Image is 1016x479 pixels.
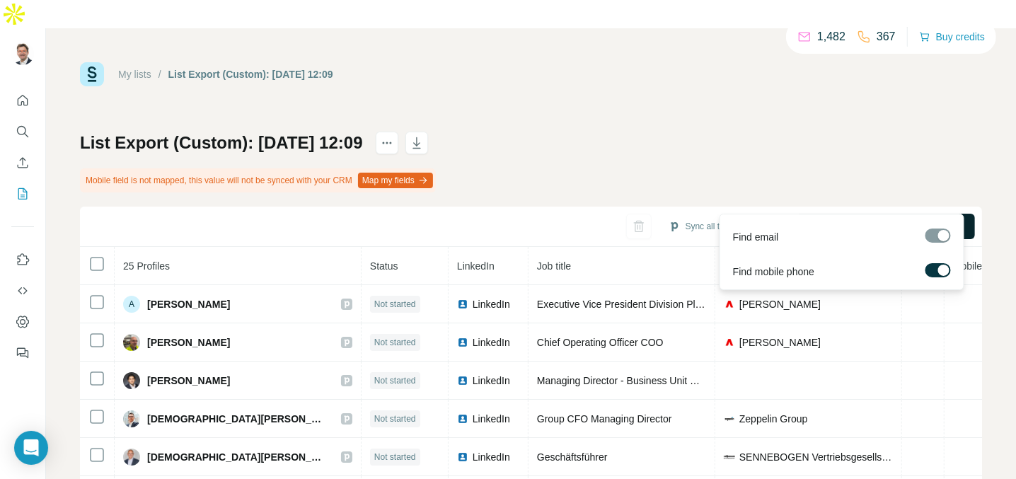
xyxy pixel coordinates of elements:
[374,451,416,463] span: Not started
[537,451,608,463] span: Geschäftsführer
[457,451,468,463] img: LinkedIn logo
[11,150,34,175] button: Enrich CSV
[724,451,735,463] img: company-logo
[537,337,664,348] span: Chief Operating Officer COO
[123,410,140,427] img: Avatar
[147,335,230,350] span: [PERSON_NAME]
[817,28,845,45] p: 1,482
[919,27,985,47] button: Buy credits
[11,42,34,65] img: Avatar
[374,298,416,311] span: Not started
[11,119,34,144] button: Search
[358,173,433,188] button: Map my fields
[374,336,416,349] span: Not started
[11,88,34,113] button: Quick start
[537,260,571,272] span: Job title
[457,299,468,310] img: LinkedIn logo
[733,230,779,244] span: Find email
[11,340,34,366] button: Feedback
[739,335,821,350] span: [PERSON_NAME]
[739,450,893,464] span: SENNEBOGEN Vertriebsgesellschaft
[457,413,468,425] img: LinkedIn logo
[147,374,230,388] span: [PERSON_NAME]
[370,260,398,272] span: Status
[724,337,735,348] img: company-logo
[457,260,495,272] span: LinkedIn
[739,297,821,311] span: [PERSON_NAME]
[147,450,327,464] span: [DEMOGRAPHIC_DATA][PERSON_NAME]
[733,265,814,279] span: Find mobile phone
[473,335,510,350] span: LinkedIn
[123,372,140,389] img: Avatar
[80,168,436,192] div: Mobile field is not mapped, this value will not be synced with your CRM
[158,67,161,81] li: /
[537,375,737,386] span: Managing Director - Business Unit Hydraulics
[168,67,333,81] div: List Export (Custom): [DATE] 12:09
[473,450,510,464] span: LinkedIn
[457,337,468,348] img: LinkedIn logo
[473,374,510,388] span: LinkedIn
[123,334,140,351] img: Avatar
[123,296,140,313] div: A
[80,62,104,86] img: Surfe Logo
[376,132,398,154] button: actions
[877,28,896,45] p: 367
[123,449,140,466] img: Avatar
[457,375,468,386] img: LinkedIn logo
[659,216,790,237] button: Sync all to Pipedrive (25)
[724,413,735,425] img: company-logo
[374,374,416,387] span: Not started
[473,412,510,426] span: LinkedIn
[11,309,34,335] button: Dashboard
[11,247,34,272] button: Use Surfe on LinkedIn
[123,260,170,272] span: 25 Profiles
[11,181,34,207] button: My lists
[118,69,151,80] a: My lists
[374,412,416,425] span: Not started
[14,431,48,465] div: Open Intercom Messenger
[739,412,808,426] span: Zeppelin Group
[80,132,363,154] h1: List Export (Custom): [DATE] 12:09
[953,260,982,272] span: Mobile
[537,413,672,425] span: Group CFO Managing Director
[473,297,510,311] span: LinkedIn
[147,412,327,426] span: [DEMOGRAPHIC_DATA][PERSON_NAME]
[724,299,735,310] img: company-logo
[147,297,230,311] span: [PERSON_NAME]
[537,299,714,310] span: Executive Vice President Division Plants
[11,278,34,304] button: Use Surfe API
